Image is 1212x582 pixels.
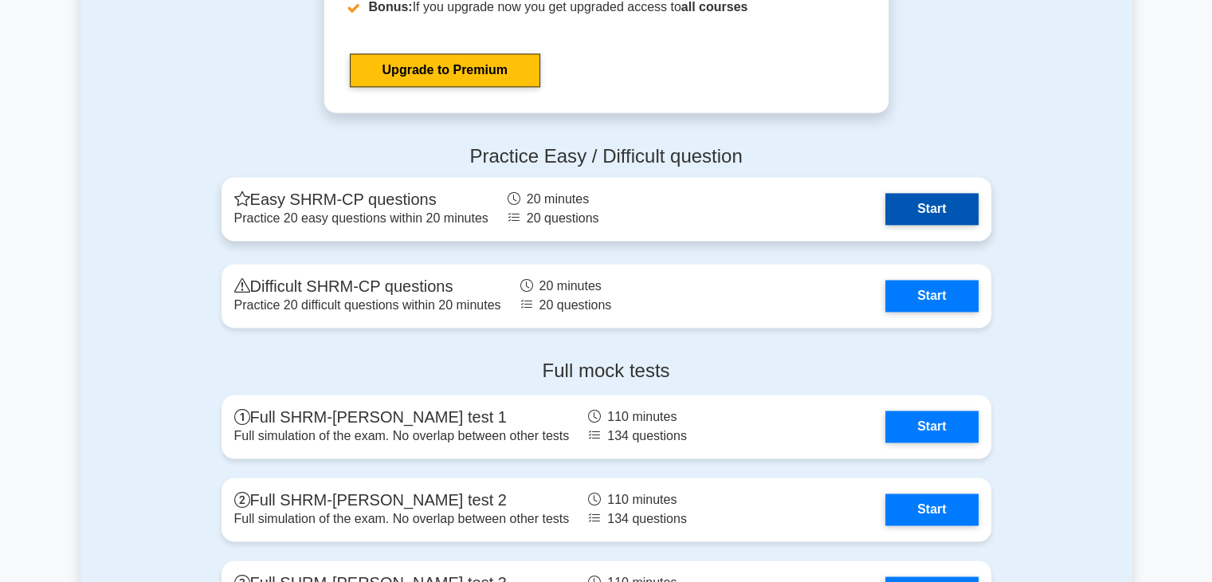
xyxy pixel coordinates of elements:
[885,411,978,442] a: Start
[885,280,978,312] a: Start
[885,193,978,225] a: Start
[885,494,978,525] a: Start
[350,53,540,87] a: Upgrade to Premium
[222,145,991,168] h4: Practice Easy / Difficult question
[222,360,991,383] h4: Full mock tests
